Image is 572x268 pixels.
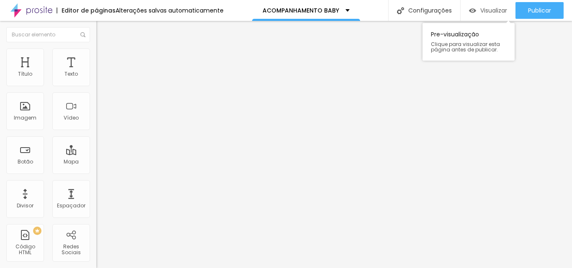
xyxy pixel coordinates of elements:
div: Divisor [17,203,33,209]
img: Icone [397,7,404,14]
div: Vídeo [64,115,79,121]
div: Código HTML [8,244,41,256]
div: Redes Sociais [54,244,88,256]
input: Buscar elemento [6,27,90,42]
button: Publicar [515,2,564,19]
div: Editor de páginas [57,8,116,13]
p: ACOMPANHAMENTO BABY [263,8,339,13]
div: Espaçador [57,203,85,209]
div: Mapa [64,159,79,165]
div: Pre-visualização [423,23,515,61]
img: view-1.svg [469,7,476,14]
span: Publicar [528,7,551,14]
div: Imagem [14,115,36,121]
iframe: Editor [96,21,572,268]
span: Clique para visualizar esta página antes de publicar. [431,41,506,52]
span: Visualizar [480,7,507,14]
div: Texto [64,71,78,77]
div: Alterações salvas automaticamente [116,8,224,13]
div: Título [18,71,32,77]
img: Icone [80,32,85,37]
button: Visualizar [461,2,515,19]
div: Botão [18,159,33,165]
